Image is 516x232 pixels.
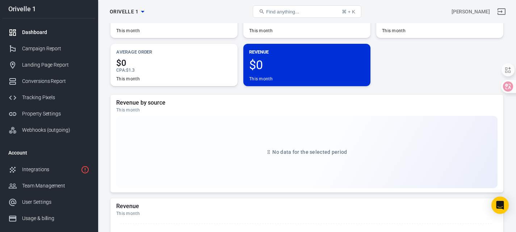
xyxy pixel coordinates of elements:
div: This month [249,76,273,82]
h5: Revenue by source [116,99,498,106]
a: Property Settings [3,106,95,122]
div: Landing Page Report [22,61,89,69]
a: User Settings [3,194,95,210]
div: This month [249,28,273,34]
div: Team Management [22,182,89,190]
svg: 1 networks not verified yet [81,165,89,174]
div: Webhooks (outgoing) [22,126,89,134]
div: This month [116,211,498,216]
span: CPA : [116,68,126,73]
div: Usage & billing [22,215,89,222]
div: This month [116,76,140,82]
div: This month [382,28,406,34]
p: Average Order [116,48,232,56]
a: Landing Page Report [3,57,95,73]
a: Sign out [493,3,510,20]
span: Find anything... [266,9,299,14]
p: Revenue [249,48,365,56]
li: Account [3,144,95,161]
button: Orivelle 1 [107,5,147,18]
div: This month [116,107,498,113]
a: Campaign Report [3,41,95,57]
a: Usage & billing [3,210,95,227]
a: Tracking Pixels [3,89,95,106]
span: $0 [116,59,232,67]
span: $1.3 [126,68,135,73]
a: Team Management [3,178,95,194]
button: Find anything...⌘ + K [253,5,361,18]
a: Dashboard [3,24,95,41]
a: Conversions Report [3,73,95,89]
span: $0 [249,59,365,71]
div: This month [116,28,140,34]
a: Webhooks (outgoing) [3,122,95,138]
div: Campaign Report [22,45,89,52]
div: Conversions Report [22,77,89,85]
div: Integrations [22,166,78,173]
div: ⌘ + K [342,9,355,14]
div: Open Intercom Messenger [491,197,509,214]
span: Orivelle 1 [110,7,138,16]
span: No data for the selected period [272,149,347,155]
a: Integrations [3,161,95,178]
div: Orivelle 1 [3,6,95,12]
div: Account id: nNfVwVvZ [452,8,490,16]
div: User Settings [22,198,89,206]
div: Dashboard [22,29,89,36]
div: Property Settings [22,110,89,118]
h5: Revenue [116,203,498,210]
div: Tracking Pixels [22,94,89,101]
